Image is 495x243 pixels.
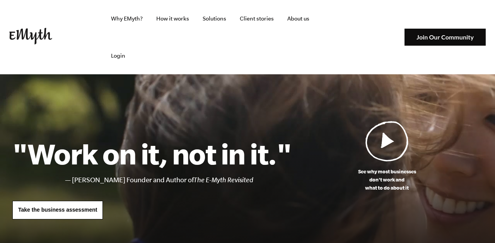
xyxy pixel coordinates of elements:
[9,28,52,44] img: EMyth
[72,175,291,186] li: [PERSON_NAME] Founder and Author of
[194,176,253,184] i: The E-Myth Revisited
[456,206,495,243] iframe: Chat Widget
[105,37,131,74] a: Login
[12,137,291,171] h1: "Work on it, not in it."
[18,207,97,213] span: Take the business assessment
[12,201,103,219] a: Take the business assessment
[319,25,401,49] iframe: Embedded CTA
[291,168,483,192] p: See why most businesses don't work and what to do about it
[291,121,483,192] a: See why most businessesdon't work andwhat to do about it
[405,29,486,46] img: Join Our Community
[365,121,409,161] img: Play Video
